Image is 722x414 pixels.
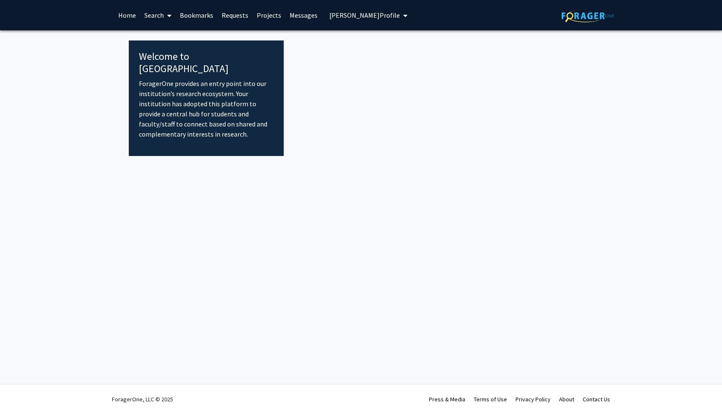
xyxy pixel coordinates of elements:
[176,0,217,30] a: Bookmarks
[139,78,274,139] p: ForagerOne provides an entry point into our institution’s research ecosystem. Your institution ha...
[139,51,274,75] h4: Welcome to [GEOGRAPHIC_DATA]
[429,395,465,403] a: Press & Media
[114,0,140,30] a: Home
[562,9,614,22] img: ForagerOne Logo
[252,0,285,30] a: Projects
[140,0,176,30] a: Search
[583,395,610,403] a: Contact Us
[285,0,322,30] a: Messages
[217,0,252,30] a: Requests
[516,395,551,403] a: Privacy Policy
[329,11,400,19] span: [PERSON_NAME] Profile
[559,395,574,403] a: About
[474,395,507,403] a: Terms of Use
[112,384,173,414] div: ForagerOne, LLC © 2025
